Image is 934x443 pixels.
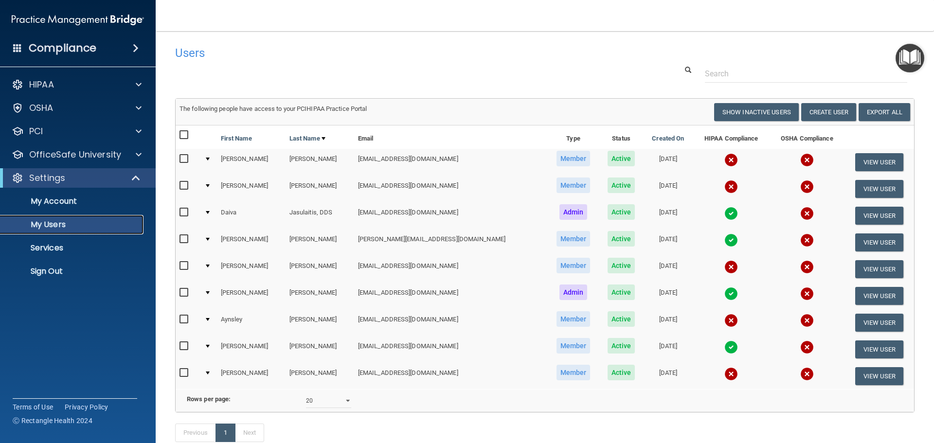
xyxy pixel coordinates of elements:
th: HIPAA Compliance [693,125,770,149]
span: Member [557,338,591,354]
a: OfficeSafe University [12,149,142,160]
td: [DATE] [643,309,693,336]
td: [DATE] [643,202,693,229]
a: Settings [12,172,141,184]
button: View User [855,233,903,251]
button: View User [855,260,903,278]
span: Active [608,204,635,220]
b: Rows per page: [187,395,231,403]
td: [PERSON_NAME] [217,229,286,256]
span: Active [608,231,635,247]
td: [DATE] [643,229,693,256]
span: Active [608,177,635,193]
a: PCI [12,125,142,137]
span: Member [557,365,591,380]
p: HIPAA [29,79,54,90]
td: [PERSON_NAME][EMAIL_ADDRESS][DOMAIN_NAME] [354,229,547,256]
td: [DATE] [643,283,693,309]
td: [EMAIL_ADDRESS][DOMAIN_NAME] [354,309,547,336]
td: [PERSON_NAME] [286,256,354,283]
img: cross.ca9f0e7f.svg [800,180,814,194]
span: Active [608,284,635,300]
a: HIPAA [12,79,142,90]
button: View User [855,287,903,305]
h4: Users [175,47,600,59]
img: cross.ca9f0e7f.svg [800,287,814,301]
span: Member [557,231,591,247]
td: [DATE] [643,256,693,283]
td: [PERSON_NAME] [286,336,354,363]
td: [DATE] [643,336,693,363]
img: cross.ca9f0e7f.svg [800,314,814,327]
td: [PERSON_NAME] [286,229,354,256]
p: OfficeSafe University [29,149,121,160]
a: First Name [221,133,252,144]
button: View User [855,340,903,358]
a: Next [235,424,264,442]
td: [PERSON_NAME] [286,283,354,309]
img: cross.ca9f0e7f.svg [800,153,814,167]
td: [PERSON_NAME] [217,176,286,202]
img: tick.e7d51cea.svg [724,233,738,247]
a: Created On [652,133,684,144]
a: OSHA [12,102,142,114]
td: [EMAIL_ADDRESS][DOMAIN_NAME] [354,283,547,309]
button: View User [855,153,903,171]
td: [PERSON_NAME] [217,363,286,389]
button: Show Inactive Users [714,103,799,121]
img: cross.ca9f0e7f.svg [800,233,814,247]
td: [PERSON_NAME] [217,336,286,363]
button: View User [855,367,903,385]
td: [DATE] [643,363,693,389]
img: cross.ca9f0e7f.svg [724,180,738,194]
td: [PERSON_NAME] [286,149,354,176]
p: Settings [29,172,65,184]
a: Last Name [289,133,325,144]
p: PCI [29,125,43,137]
button: Create User [801,103,856,121]
img: PMB logo [12,10,144,30]
td: [PERSON_NAME] [217,149,286,176]
img: cross.ca9f0e7f.svg [800,367,814,381]
img: tick.e7d51cea.svg [724,340,738,354]
span: Member [557,151,591,166]
a: Privacy Policy [65,402,108,412]
p: My Users [6,220,139,230]
img: cross.ca9f0e7f.svg [724,260,738,274]
p: Services [6,243,139,253]
h4: Compliance [29,41,96,55]
img: tick.e7d51cea.svg [724,287,738,301]
img: cross.ca9f0e7f.svg [724,153,738,167]
p: My Account [6,196,139,206]
td: [EMAIL_ADDRESS][DOMAIN_NAME] [354,176,547,202]
td: [EMAIL_ADDRESS][DOMAIN_NAME] [354,363,547,389]
td: [EMAIL_ADDRESS][DOMAIN_NAME] [354,202,547,229]
td: [PERSON_NAME] [286,363,354,389]
iframe: Drift Widget Chat Controller [766,374,922,413]
th: Type [547,125,599,149]
td: [PERSON_NAME] [217,283,286,309]
span: Admin [559,204,588,220]
a: Export All [859,103,910,121]
p: OSHA [29,102,54,114]
td: Aynsley [217,309,286,336]
span: Active [608,258,635,273]
td: [DATE] [643,176,693,202]
td: Jasulaitis, DDS [286,202,354,229]
td: [EMAIL_ADDRESS][DOMAIN_NAME] [354,256,547,283]
button: View User [855,180,903,198]
p: Sign Out [6,266,139,276]
img: cross.ca9f0e7f.svg [800,260,814,274]
span: Active [608,151,635,166]
td: [PERSON_NAME] [286,309,354,336]
span: Active [608,338,635,354]
td: [EMAIL_ADDRESS][DOMAIN_NAME] [354,336,547,363]
button: Open Resource Center [896,44,924,72]
img: cross.ca9f0e7f.svg [800,207,814,220]
td: [PERSON_NAME] [286,176,354,202]
a: Terms of Use [13,402,53,412]
input: Search [705,65,907,83]
a: 1 [216,424,235,442]
button: View User [855,207,903,225]
span: Admin [559,284,588,300]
